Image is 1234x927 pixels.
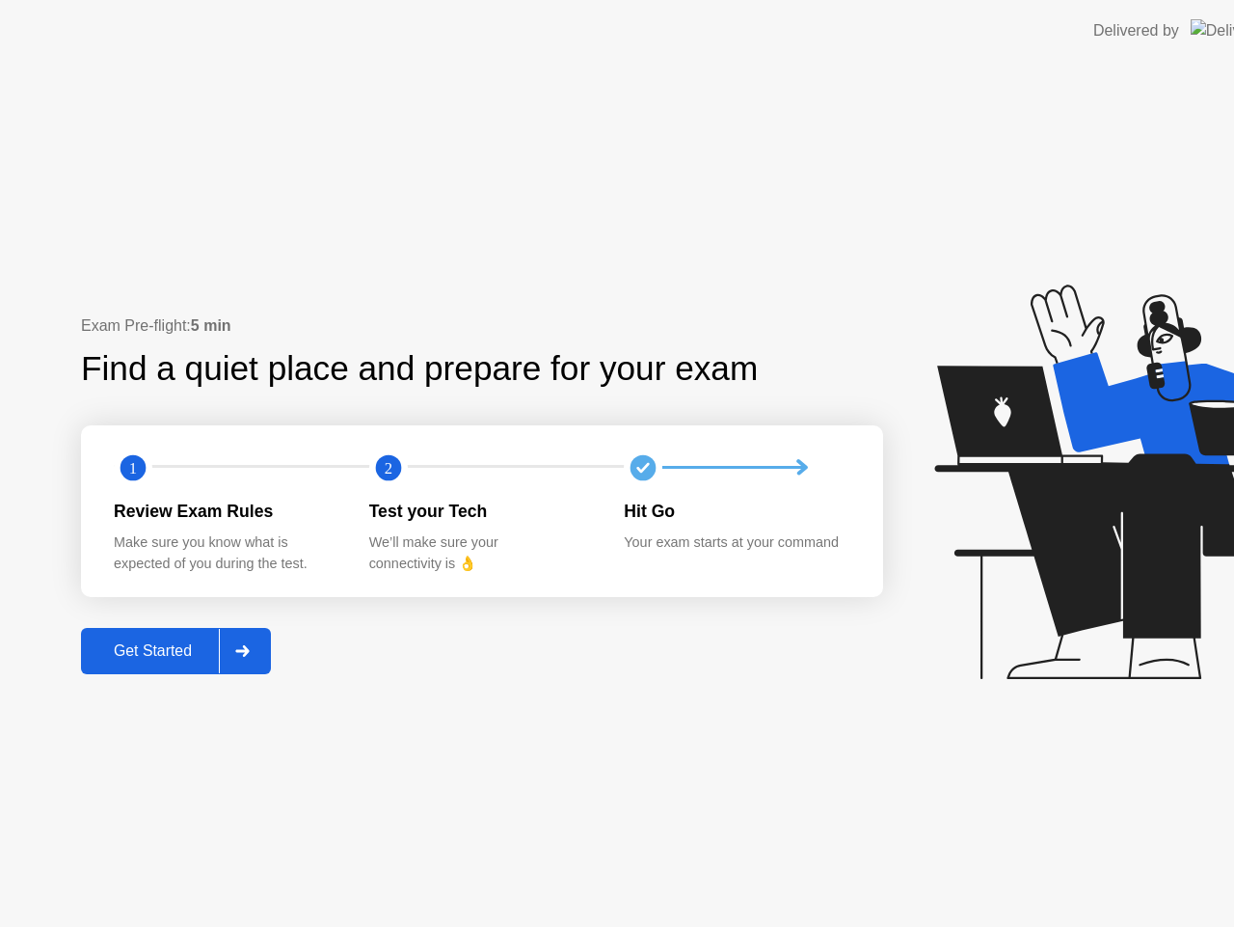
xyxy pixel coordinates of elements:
[81,343,761,395] div: Find a quiet place and prepare for your exam
[87,642,219,660] div: Get Started
[624,532,848,554] div: Your exam starts at your command
[114,532,338,574] div: Make sure you know what is expected of you during the test.
[369,532,594,574] div: We’ll make sure your connectivity is 👌
[81,628,271,674] button: Get Started
[385,458,392,477] text: 2
[129,458,137,477] text: 1
[81,314,883,338] div: Exam Pre-flight:
[114,499,338,524] div: Review Exam Rules
[369,499,594,524] div: Test your Tech
[191,317,231,334] b: 5 min
[624,499,848,524] div: Hit Go
[1093,19,1179,42] div: Delivered by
